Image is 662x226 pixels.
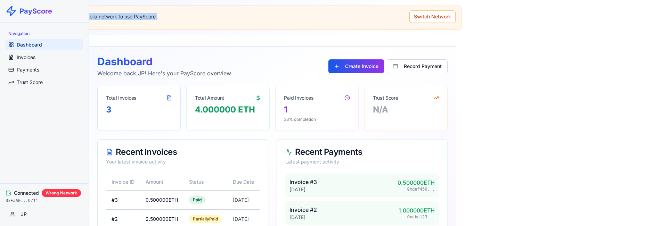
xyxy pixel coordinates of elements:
[189,215,222,223] div: PartiallyPaid
[6,28,83,39] div: Navigation
[399,206,435,215] div: 1.000000 ETH
[106,104,172,115] div: 3
[106,190,140,209] td: # 3
[17,54,35,61] span: Invoices
[285,148,439,156] div: Recent Payments
[17,41,42,48] span: Dashboard
[195,94,224,101] div: Total Amount
[106,158,260,165] div: Your latest invoice activity
[227,190,260,209] td: [DATE]
[6,52,83,63] a: Invoices
[285,158,439,165] div: Latest payment activity
[6,39,83,50] a: Dashboard
[19,6,52,16] span: PayScore
[14,190,39,196] span: Connected
[289,178,317,186] div: Invoice # 3
[284,104,350,115] div: 1
[373,94,398,101] div: Trust Score
[106,94,137,101] div: Total Invoices
[289,214,317,221] div: [DATE]
[399,215,435,220] div: 0xabc123 ...
[289,206,317,214] div: Invoice # 2
[387,59,448,73] button: Record Payment
[289,186,317,193] div: [DATE]
[6,198,83,204] div: 0xEaA0...9711
[284,94,313,101] div: Paid Invoices
[195,104,261,115] div: 4.000000 ETH
[373,104,439,115] div: N/A
[97,55,232,68] h1: Dashboard
[140,174,183,190] th: Amount
[42,189,81,197] div: Wrong Network
[106,148,260,156] div: Recent Invoices
[140,190,183,209] td: 0.500000 ETH
[227,174,260,190] th: Due Date
[97,69,232,77] p: Welcome back, JP ! Here's your PayScore overview.
[398,178,435,187] div: 0.500000 ETH
[6,208,83,220] button: JP
[328,59,384,73] button: Create Invoice
[17,79,43,86] span: Trust Score
[183,174,227,190] th: Status
[106,174,140,190] th: Invoice ID
[409,10,456,23] button: Switch Network
[17,66,39,73] span: Payments
[6,77,83,88] a: Trust Score
[189,196,205,204] div: Paid
[398,187,435,192] div: 0xdef456 ...
[284,117,350,122] p: 33% completion
[6,64,83,75] a: Payments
